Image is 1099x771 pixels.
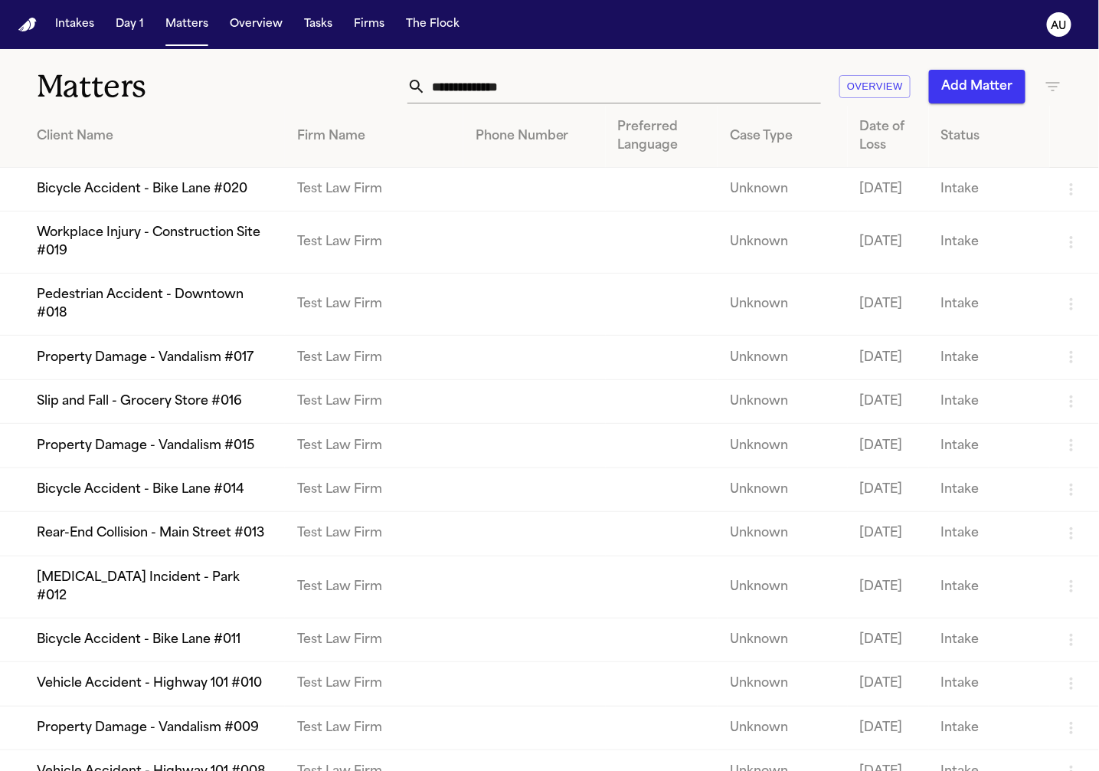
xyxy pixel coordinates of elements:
td: Intake [929,379,1050,423]
td: [DATE] [848,274,929,336]
td: Intake [929,212,1050,274]
td: Intake [929,618,1050,661]
td: Unknown [718,662,847,706]
h1: Matters [37,67,320,106]
td: Unknown [718,424,847,468]
td: [DATE] [848,212,929,274]
td: Unknown [718,468,847,511]
td: [DATE] [848,618,929,661]
td: [DATE] [848,512,929,556]
td: Intake [929,662,1050,706]
div: Date of Loss [860,118,917,155]
td: [DATE] [848,424,929,468]
td: Intake [929,468,1050,511]
img: Finch Logo [18,18,37,32]
button: Day 1 [110,11,150,38]
td: Unknown [718,556,847,618]
td: [DATE] [848,468,929,511]
td: Test Law Firm [285,618,463,661]
td: Test Law Firm [285,168,463,212]
div: Phone Number [476,127,594,146]
td: [DATE] [848,662,929,706]
button: Tasks [298,11,339,38]
td: Test Law Firm [285,212,463,274]
td: [DATE] [848,706,929,750]
td: Unknown [718,274,847,336]
button: Intakes [49,11,100,38]
div: Firm Name [297,127,451,146]
td: Test Law Firm [285,468,463,511]
div: Preferred Language [618,118,706,155]
td: Test Law Firm [285,336,463,379]
td: Test Law Firm [285,424,463,468]
td: Intake [929,168,1050,212]
td: Unknown [718,706,847,750]
div: Case Type [730,127,835,146]
td: Intake [929,706,1050,750]
td: Test Law Firm [285,274,463,336]
td: Unknown [718,336,847,379]
td: [DATE] [848,556,929,618]
td: [DATE] [848,168,929,212]
button: Matters [159,11,214,38]
button: Add Matter [929,70,1025,103]
td: Unknown [718,379,847,423]
button: Firms [348,11,391,38]
td: Test Law Firm [285,706,463,750]
td: Test Law Firm [285,512,463,556]
td: Intake [929,424,1050,468]
div: Client Name [37,127,273,146]
td: [DATE] [848,379,929,423]
td: Unknown [718,512,847,556]
td: Test Law Firm [285,379,463,423]
td: Intake [929,274,1050,336]
button: Overview [224,11,289,38]
td: [DATE] [848,336,929,379]
button: The Flock [400,11,466,38]
td: Intake [929,336,1050,379]
a: Home [18,18,37,32]
td: Unknown [718,618,847,661]
td: Test Law Firm [285,556,463,618]
td: Intake [929,556,1050,618]
button: Overview [839,75,911,99]
td: Intake [929,512,1050,556]
td: Test Law Firm [285,662,463,706]
td: Unknown [718,168,847,212]
div: Status [941,127,1038,146]
td: Unknown [718,212,847,274]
